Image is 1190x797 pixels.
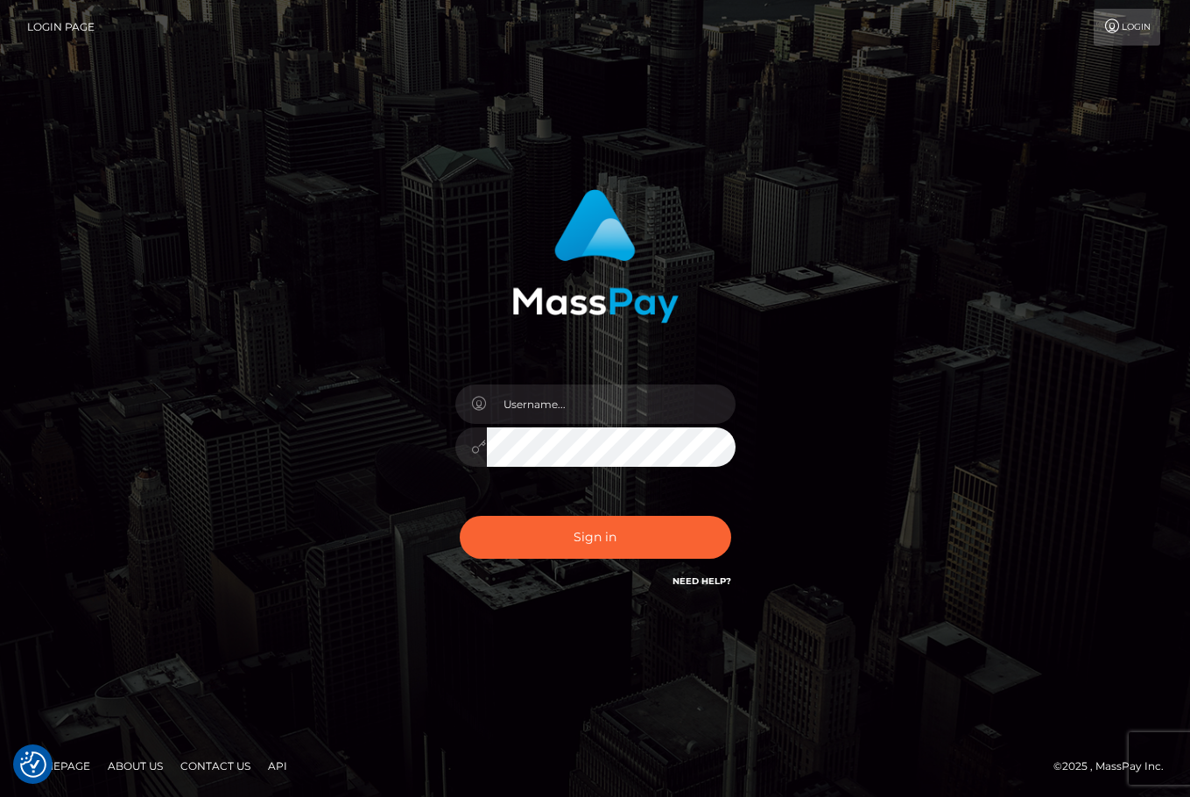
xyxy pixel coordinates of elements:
[487,384,736,424] input: Username...
[512,189,679,323] img: MassPay Login
[672,575,731,587] a: Need Help?
[261,752,294,779] a: API
[20,751,46,778] img: Revisit consent button
[1094,9,1160,46] a: Login
[20,751,46,778] button: Consent Preferences
[460,516,731,559] button: Sign in
[1053,757,1177,776] div: © 2025 , MassPay Inc.
[173,752,257,779] a: Contact Us
[101,752,170,779] a: About Us
[27,9,95,46] a: Login Page
[19,752,97,779] a: Homepage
